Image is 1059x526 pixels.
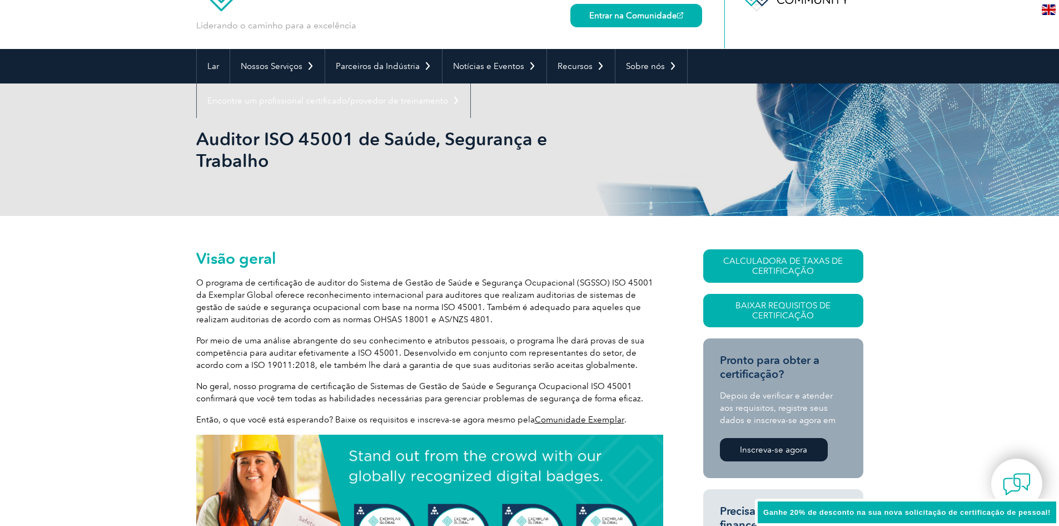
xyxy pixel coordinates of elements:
img: contact-chat.png [1003,470,1031,498]
font: Ganhe 20% de desconto na sua nova solicitação de certificação de pessoal! [763,508,1051,517]
font: Depois de verificar e atender aos requisitos, registre seus dados e inscreva-se agora em [720,391,836,425]
font: Sobre nós [626,61,665,71]
a: Entrar na Comunidade [570,4,702,27]
font: CALCULADORA DE TAXAS DE CERTIFICAÇÃO [723,256,843,276]
font: Inscreva-se agora [740,445,807,455]
a: CALCULADORA DE TAXAS DE CERTIFICAÇÃO [703,249,863,283]
a: Notícias e Eventos [443,49,546,83]
a: Nossos Serviços [230,49,325,83]
a: Lar [197,49,230,83]
a: Inscreva-se agora [720,438,828,461]
a: Encontre um profissional certificado/provedor de treinamento [197,83,470,118]
font: No geral, nosso programa de certificação de Sistemas de Gestão de Saúde e Segurança Ocupacional I... [196,381,643,404]
img: open_square.png [677,12,683,18]
font: Visão geral [196,249,276,268]
a: Parceiros da Indústria [325,49,442,83]
font: Notícias e Eventos [453,61,524,71]
font: Pronto para obter a certificação? [720,353,819,381]
font: Liderando o caminho para a excelência [196,20,356,31]
a: Recursos [547,49,615,83]
font: O programa de certificação de auditor do Sistema de Gestão de Saúde e Segurança Ocupacional (SGSS... [196,278,653,325]
font: Por meio de uma análise abrangente do seu conhecimento e atributos pessoais, o programa lhe dará ... [196,336,644,370]
font: Auditor ISO 45001 de Saúde, Segurança e Trabalho [196,128,547,171]
font: Baixar Requisitos de Certificação [735,301,831,321]
font: Então, o que você está esperando? Baixe os requisitos e inscreva-se agora mesmo pela [196,415,535,425]
font: Recursos [558,61,593,71]
img: en [1042,4,1056,15]
font: Lar [207,61,219,71]
font: Parceiros da Indústria [336,61,420,71]
font: Entrar na Comunidade [589,11,677,21]
font: . [624,415,627,425]
a: Comunidade Exemplar [535,415,624,425]
a: Sobre nós [615,49,687,83]
font: Encontre um profissional certificado/provedor de treinamento [207,96,448,106]
a: Baixar Requisitos de Certificação [703,294,863,327]
font: Nossos Serviços [241,61,302,71]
